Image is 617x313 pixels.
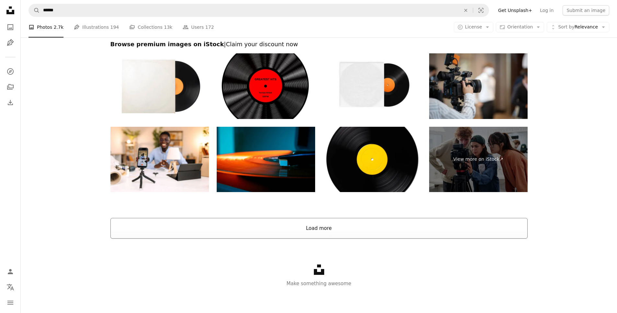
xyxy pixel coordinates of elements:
span: Sort by [558,24,574,29]
img: Vinyl record with a blank orange sticker isolated on whitw background [323,53,421,119]
span: 13k [164,24,172,31]
button: Visual search [473,4,489,16]
button: Load more [110,218,528,239]
img: Video camera with blur background [429,53,528,119]
a: Illustrations [4,36,17,49]
a: Log in [536,5,557,16]
button: License [454,22,494,32]
button: Menu [4,296,17,309]
p: Make something awesome [21,280,617,287]
a: Home — Unsplash [4,4,17,18]
img: Online sales [110,127,209,192]
button: Submit an image [563,5,609,16]
a: Illustrations 194 [74,17,119,38]
img: Vynil record in old blank white paper cover [110,53,209,119]
span: 172 [205,24,214,31]
button: Search Unsplash [29,4,40,16]
a: Photos [4,21,17,34]
a: Explore [4,65,17,78]
h2: Browse premium images on iStock [110,40,528,48]
button: Sort byRelevance [547,22,609,32]
img: Stylized retro vinyl LP record [217,53,315,119]
a: Collections [4,81,17,93]
a: Collections 13k [129,17,172,38]
a: View more on iStock↗ [429,127,528,192]
span: 194 [110,24,119,31]
button: Orientation [496,22,544,32]
img: A 12-inch LP vinyl record isolated on white background with clipping paths [323,127,421,192]
a: Download History [4,96,17,109]
form: Find visuals sitewide [29,4,489,17]
a: Log in / Sign up [4,265,17,278]
span: | Claim your discount now [224,41,298,48]
span: License [465,24,482,29]
button: Language [4,281,17,294]
button: Clear [459,4,473,16]
a: Get Unsplash+ [494,5,536,16]
span: Relevance [558,24,598,30]
img: Detailed photo of phonograph needle riding waves of vinyl's surface in orange hues. Retro vinyl r... [217,127,315,192]
a: Users 172 [183,17,214,38]
span: Orientation [507,24,533,29]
